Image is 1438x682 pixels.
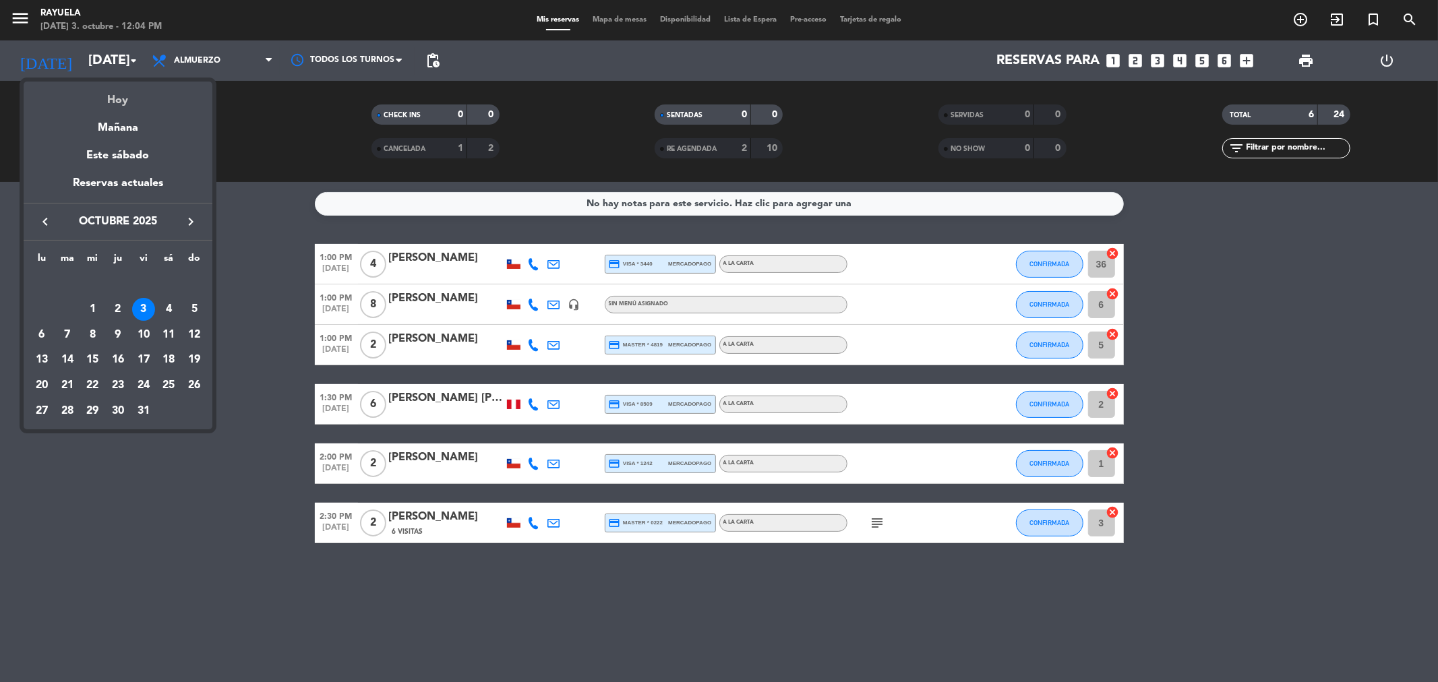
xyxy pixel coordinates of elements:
td: 30 de octubre de 2025 [105,398,131,424]
td: 18 de octubre de 2025 [156,348,182,373]
td: 12 de octubre de 2025 [181,322,207,348]
th: miércoles [80,251,105,272]
td: 31 de octubre de 2025 [131,398,156,424]
div: 19 [183,348,206,371]
div: 3 [132,298,155,321]
td: 24 de octubre de 2025 [131,373,156,398]
div: 24 [132,374,155,397]
i: keyboard_arrow_right [183,214,199,230]
div: 23 [107,374,129,397]
div: 25 [157,374,180,397]
div: 11 [157,323,180,346]
div: 9 [107,323,129,346]
div: 16 [107,348,129,371]
td: 8 de octubre de 2025 [80,322,105,348]
td: 5 de octubre de 2025 [181,297,207,322]
td: 20 de octubre de 2025 [29,373,55,398]
div: Este sábado [24,137,212,175]
td: OCT. [29,272,207,297]
div: 28 [56,400,79,423]
td: 17 de octubre de 2025 [131,348,156,373]
span: octubre 2025 [57,213,179,230]
div: 12 [183,323,206,346]
td: 4 de octubre de 2025 [156,297,182,322]
div: 2 [107,298,129,321]
td: 23 de octubre de 2025 [105,373,131,398]
div: 4 [157,298,180,321]
td: 27 de octubre de 2025 [29,398,55,424]
td: 29 de octubre de 2025 [80,398,105,424]
td: 26 de octubre de 2025 [181,373,207,398]
i: keyboard_arrow_left [37,214,53,230]
button: keyboard_arrow_right [179,213,203,230]
div: 7 [56,323,79,346]
div: 10 [132,323,155,346]
div: 17 [132,348,155,371]
td: 28 de octubre de 2025 [55,398,80,424]
th: viernes [131,251,156,272]
div: 13 [30,348,53,371]
div: 31 [132,400,155,423]
div: 18 [157,348,180,371]
td: 1 de octubre de 2025 [80,297,105,322]
div: 27 [30,400,53,423]
button: keyboard_arrow_left [33,213,57,230]
div: 6 [30,323,53,346]
div: 8 [81,323,104,346]
th: jueves [105,251,131,272]
div: Reservas actuales [24,175,212,202]
th: domingo [181,251,207,272]
div: 14 [56,348,79,371]
div: 26 [183,374,206,397]
th: martes [55,251,80,272]
div: 1 [81,298,104,321]
div: 21 [56,374,79,397]
td: 3 de octubre de 2025 [131,297,156,322]
td: 7 de octubre de 2025 [55,322,80,348]
th: lunes [29,251,55,272]
td: 9 de octubre de 2025 [105,322,131,348]
td: 16 de octubre de 2025 [105,348,131,373]
div: 22 [81,374,104,397]
td: 19 de octubre de 2025 [181,348,207,373]
td: 14 de octubre de 2025 [55,348,80,373]
div: 30 [107,400,129,423]
td: 10 de octubre de 2025 [131,322,156,348]
div: 15 [81,348,104,371]
td: 11 de octubre de 2025 [156,322,182,348]
div: Hoy [24,82,212,109]
td: 6 de octubre de 2025 [29,322,55,348]
td: 15 de octubre de 2025 [80,348,105,373]
td: 22 de octubre de 2025 [80,373,105,398]
div: 20 [30,374,53,397]
td: 25 de octubre de 2025 [156,373,182,398]
td: 2 de octubre de 2025 [105,297,131,322]
td: 13 de octubre de 2025 [29,348,55,373]
div: Mañana [24,109,212,137]
div: 29 [81,400,104,423]
td: 21 de octubre de 2025 [55,373,80,398]
th: sábado [156,251,182,272]
div: 5 [183,298,206,321]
